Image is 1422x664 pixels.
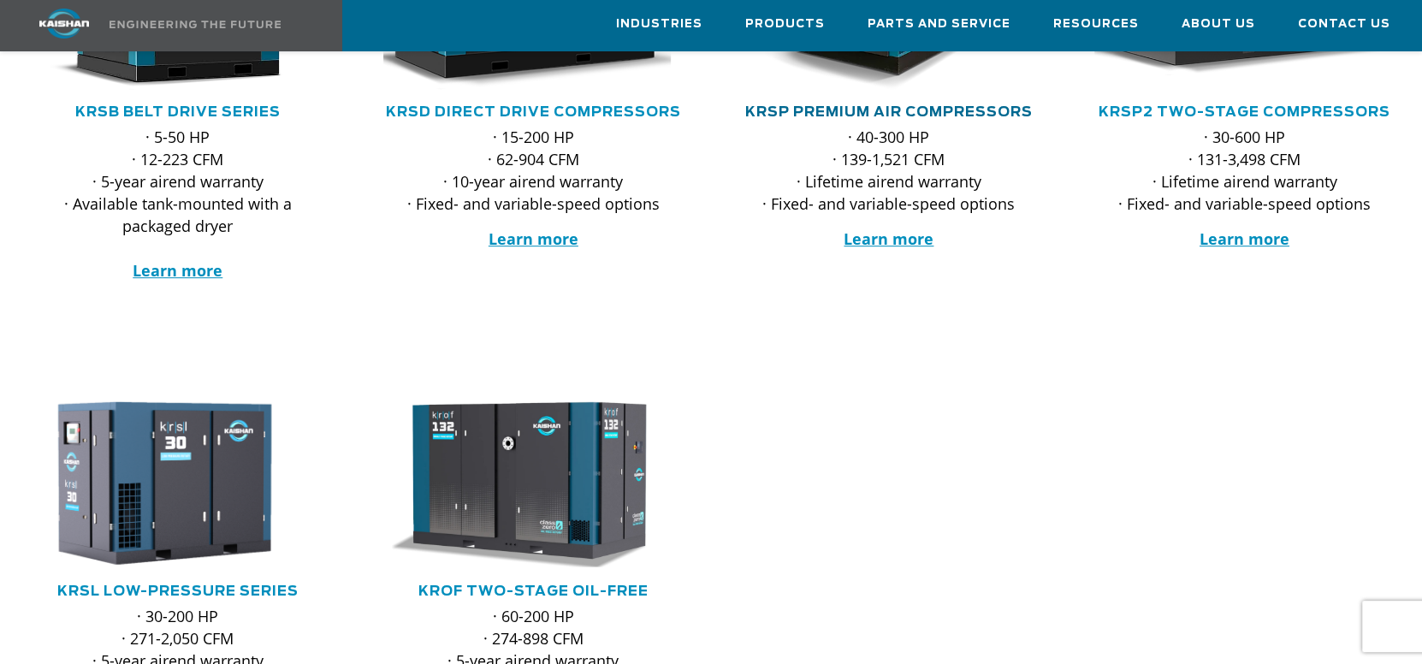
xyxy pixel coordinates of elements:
a: KRSD Direct Drive Compressors [386,105,681,119]
p: · 40-300 HP · 139-1,521 CFM · Lifetime airend warranty · Fixed- and variable-speed options [738,126,1040,215]
span: About Us [1182,15,1255,34]
span: Industries [616,15,702,34]
div: krsl30 [27,397,329,569]
div: krof132 [383,397,684,569]
a: KRSP2 Two-Stage Compressors [1099,105,1390,119]
p: · 15-200 HP · 62-904 CFM · 10-year airend warranty · Fixed- and variable-speed options [383,126,684,215]
a: About Us [1182,1,1255,47]
span: Contact Us [1298,15,1390,34]
p: · 30-600 HP · 131-3,498 CFM · Lifetime airend warranty · Fixed- and variable-speed options [1094,126,1395,215]
a: Resources [1053,1,1139,47]
span: Parts and Service [868,15,1010,34]
img: krsl30 [15,397,316,569]
span: Resources [1053,15,1139,34]
a: KRSP Premium Air Compressors [745,105,1033,119]
a: Learn more [489,228,578,249]
span: Products [745,15,825,34]
a: Contact Us [1298,1,1390,47]
p: · 5-50 HP · 12-223 CFM · 5-year airend warranty · Available tank-mounted with a packaged dryer [27,126,329,282]
a: KRSB Belt Drive Series [75,105,281,119]
a: KRSL Low-Pressure Series [57,584,299,598]
img: Engineering the future [110,21,281,28]
img: krof132 [370,397,672,569]
a: Industries [616,1,702,47]
a: Parts and Service [868,1,1010,47]
a: Products [745,1,825,47]
a: KROF TWO-STAGE OIL-FREE [418,584,649,598]
a: Learn more [1200,228,1289,249]
a: Learn more [133,260,222,281]
a: Learn more [844,228,933,249]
